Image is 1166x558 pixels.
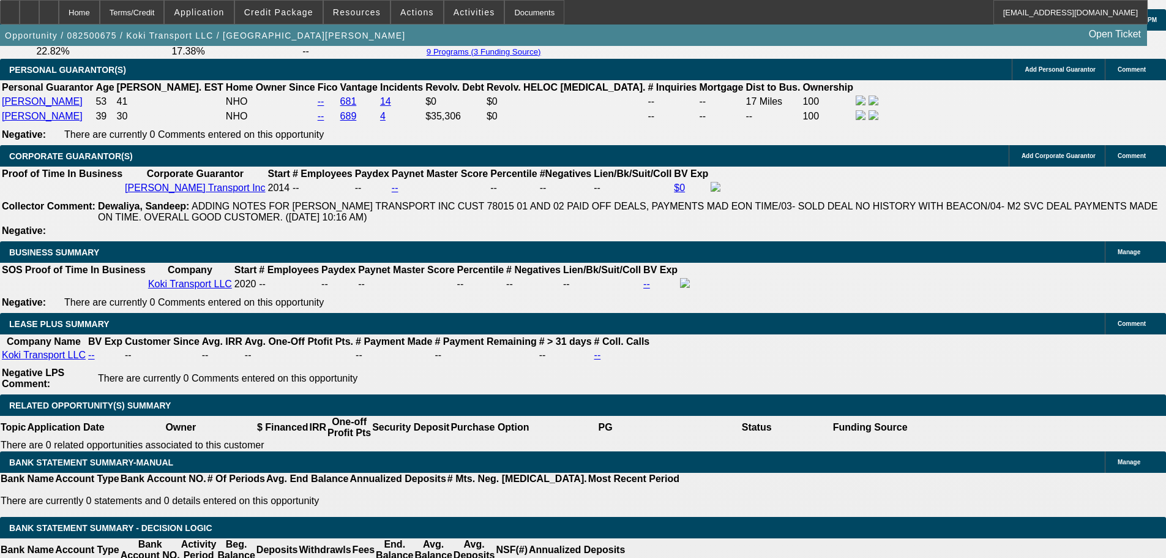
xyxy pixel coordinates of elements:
td: 100 [802,95,854,108]
td: 22.82% [36,45,170,58]
a: 14 [380,96,391,107]
b: Mortgage [700,82,744,92]
b: Personal Guarantor [2,82,93,92]
b: Ownership [802,82,853,92]
td: $0 [486,110,646,123]
b: Avg. One-Off Ptofit Pts. [245,336,353,347]
div: -- [506,279,561,290]
span: RELATED OPPORTUNITY(S) SUMMARY [9,401,171,410]
td: -- [124,349,200,361]
b: Negative: [2,297,46,307]
img: linkedin-icon.png [869,96,878,105]
td: -- [292,181,353,195]
span: BUSINESS SUMMARY [9,247,99,257]
span: Comment [1118,153,1146,159]
td: NHO [225,95,316,108]
a: -- [594,350,601,360]
b: # Coll. Calls [594,336,650,347]
th: $ Financed [256,416,309,439]
td: -- [647,110,697,123]
td: -- [593,181,672,195]
a: -- [318,96,324,107]
td: -- [539,349,592,361]
b: Avg. IRR [202,336,242,347]
th: # Mts. Neg. [MEDICAL_DATA]. [447,473,588,485]
b: BV Exp [88,336,122,347]
a: Koki Transport LLC [148,279,232,289]
th: One-off Profit Pts [327,416,372,439]
span: Manage [1118,249,1140,255]
td: 17.38% [171,45,301,58]
img: facebook-icon.png [711,182,720,192]
th: Purchase Option [450,416,529,439]
b: Negative LPS Comment: [2,368,64,389]
th: IRR [308,416,327,439]
td: 2014 [267,181,290,195]
td: -- [201,349,243,361]
span: ADDING NOTES FOR [PERSON_NAME] TRANSPORT INC CUST 78015 01 AND 02 PAID OFF DEALS, PAYMENTS MAD EO... [98,201,1157,222]
a: 689 [340,111,357,121]
span: Resources [333,7,381,17]
b: Percentile [457,265,504,275]
span: LEASE PLUS SUMMARY [9,319,110,329]
td: 17 Miles [746,95,801,108]
td: -- [355,349,433,361]
a: [PERSON_NAME] Transport Inc [125,183,265,193]
span: CORPORATE GUARANTOR(S) [9,151,133,161]
td: -- [302,45,421,58]
button: Credit Package [235,1,323,24]
span: There are currently 0 Comments entered on this opportunity [64,129,324,140]
span: Add Corporate Guarantor [1022,153,1096,159]
td: -- [746,110,801,123]
span: Manage [1118,459,1140,466]
b: Corporate Guarantor [147,168,244,179]
a: -- [318,111,324,121]
a: Open Ticket [1084,24,1146,45]
div: -- [358,279,454,290]
b: Paynet Master Score [392,168,488,179]
td: 100 [802,110,854,123]
td: -- [354,181,390,195]
td: 2020 [234,277,257,291]
img: facebook-icon.png [680,278,690,288]
td: 41 [116,95,224,108]
a: [PERSON_NAME] [2,111,83,121]
a: 4 [380,111,386,121]
th: Most Recent Period [588,473,680,485]
b: Revolv. HELOC [MEDICAL_DATA]. [487,82,646,92]
b: Collector Comment: [2,201,95,211]
b: # Employees [293,168,353,179]
b: Age [95,82,114,92]
td: $0 [425,95,485,108]
span: Credit Package [244,7,313,17]
button: Application [165,1,233,24]
td: 53 [95,95,114,108]
span: Bank Statement Summary - Decision Logic [9,523,212,533]
b: Start [267,168,290,179]
a: -- [88,350,95,360]
span: Application [174,7,224,17]
span: There are currently 0 Comments entered on this opportunity [98,373,357,383]
span: Opportunity / 082500675 / Koki Transport LLC / [GEOGRAPHIC_DATA][PERSON_NAME] [5,31,405,40]
span: Actions [400,7,434,17]
b: Revolv. Debt [425,82,484,92]
img: facebook-icon.png [856,110,865,120]
b: Paydex [355,168,389,179]
b: Lien/Bk/Suit/Coll [563,265,641,275]
th: Security Deposit [372,416,450,439]
td: $35,306 [425,110,485,123]
div: -- [490,183,537,194]
b: Customer Since [125,336,200,347]
b: Vantage [340,82,378,92]
td: 39 [95,110,114,123]
th: Funding Source [832,416,908,439]
td: 30 [116,110,224,123]
button: 9 Programs (3 Funding Source) [423,47,545,57]
span: There are currently 0 Comments entered on this opportunity [64,297,324,307]
b: Dewaliya, Sandeep: [98,201,189,211]
b: Dist to Bus. [746,82,801,92]
th: Application Date [26,416,105,439]
div: -- [457,279,504,290]
td: NHO [225,110,316,123]
b: Paydex [321,265,356,275]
